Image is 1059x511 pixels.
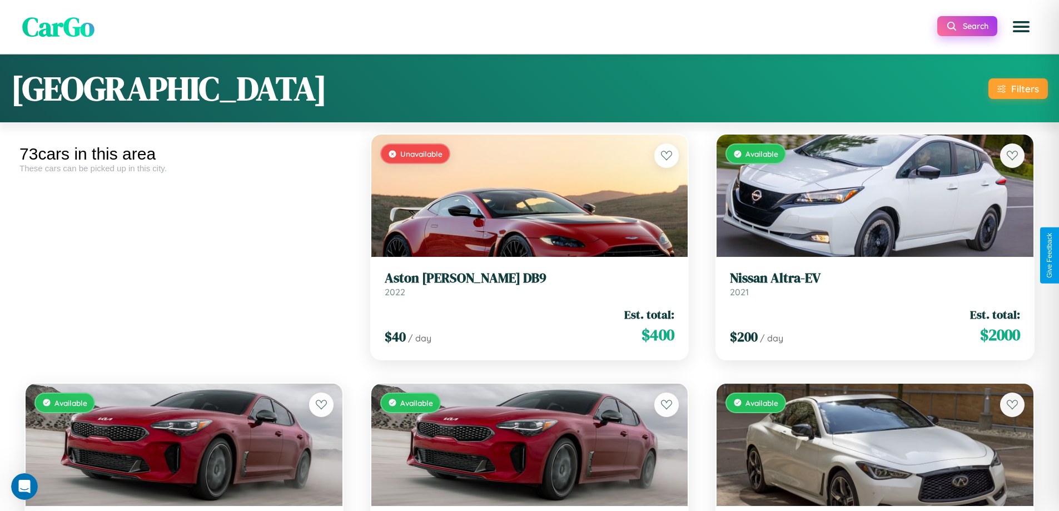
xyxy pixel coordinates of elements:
button: Open menu [1006,11,1037,42]
span: $ 400 [642,324,674,346]
button: Filters [988,78,1048,99]
div: These cars can be picked up in this city. [19,163,349,173]
span: Available [745,398,778,408]
span: Available [745,149,778,158]
span: 2021 [730,286,749,297]
div: 73 cars in this area [19,145,349,163]
span: / day [760,333,783,344]
a: Nissan Altra-EV2021 [730,270,1020,297]
span: Est. total: [970,306,1020,323]
span: Available [400,398,433,408]
span: / day [408,333,431,344]
h1: [GEOGRAPHIC_DATA] [11,66,327,111]
div: Filters [1011,83,1039,95]
span: $ 2000 [980,324,1020,346]
div: Give Feedback [1046,233,1053,278]
span: CarGo [22,8,95,45]
span: Available [54,398,87,408]
span: $ 200 [730,328,758,346]
span: Unavailable [400,149,443,158]
span: $ 40 [385,328,406,346]
span: Est. total: [624,306,674,323]
button: Search [937,16,997,36]
iframe: Intercom live chat [11,473,38,500]
span: Search [963,21,988,31]
h3: Nissan Altra-EV [730,270,1020,286]
span: 2022 [385,286,405,297]
a: Aston [PERSON_NAME] DB92022 [385,270,675,297]
h3: Aston [PERSON_NAME] DB9 [385,270,675,286]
